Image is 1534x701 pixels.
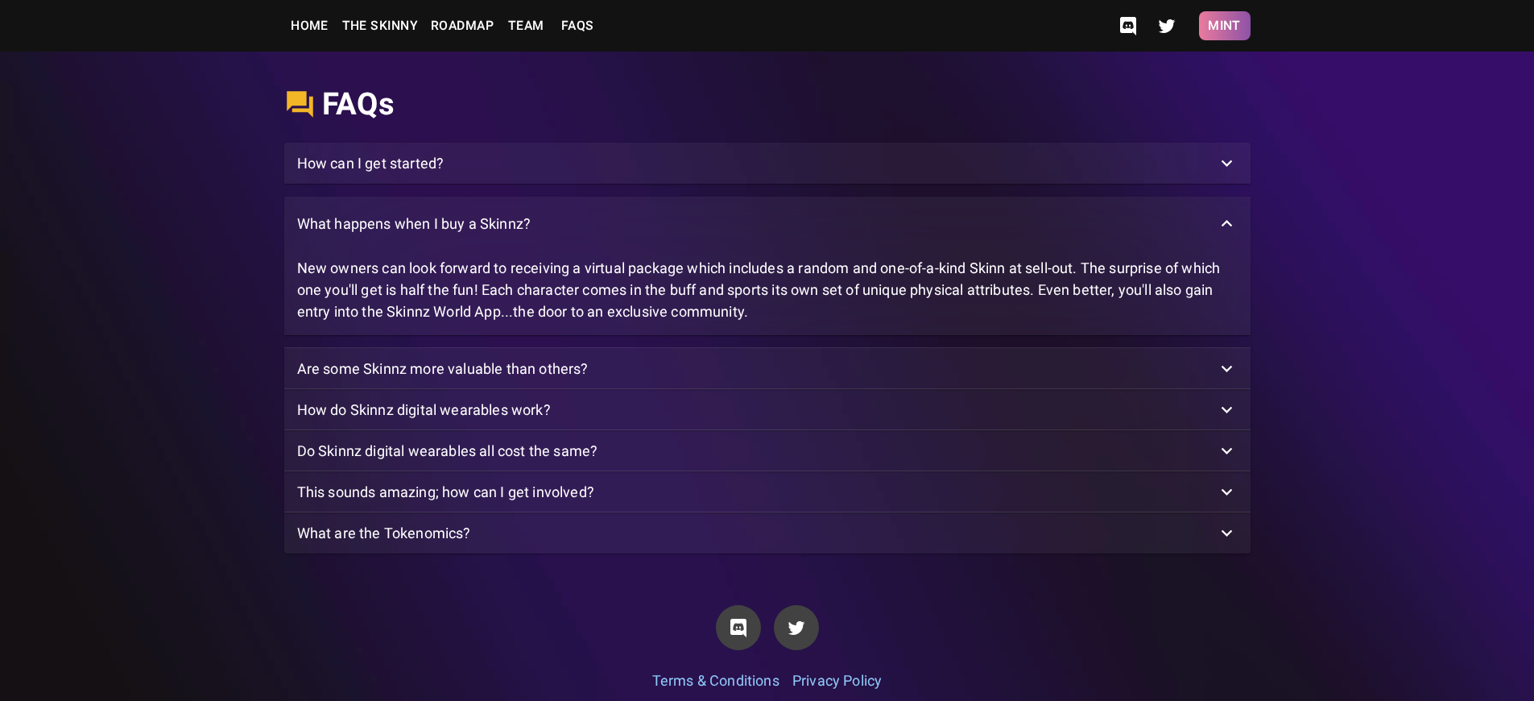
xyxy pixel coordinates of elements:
[652,672,779,689] a: Terms & Conditions
[284,471,1251,512] div: This sounds amazing; how can I get involved?
[297,257,1238,322] p: New owners can look forward to receiving a virtual package which includes a random and one-of-a-k...
[284,197,1251,251] div: What happens when I buy a Skinnz?
[297,522,471,544] p: What are the Tokenomics?
[336,10,425,42] a: The Skinny
[284,143,1251,184] div: How can I get started?
[297,213,531,234] p: What happens when I buy a Skinnz?
[297,399,551,421] p: How do Skinnz digital wearables work?
[284,430,1251,471] div: Do Skinnz digital wearables all cost the same?
[284,389,1251,430] div: How do Skinnz digital wearables work?
[297,440,598,462] p: Do Skinnz digital wearables all cost the same?
[322,85,395,123] h4: FAQs
[552,10,603,42] a: FAQs
[297,481,594,503] p: This sounds amazing; how can I get involved?
[284,348,1251,389] div: Are some Skinnz more valuable than others?
[297,358,589,380] p: Are some Skinnz more valuable than others?
[297,152,444,174] p: How can I get started?
[1199,11,1251,40] button: Mint
[284,10,336,42] a: Home
[284,512,1251,554] div: What are the Tokenomics?
[424,10,500,42] a: Roadmap
[792,672,882,689] a: Privacy Policy
[500,10,552,42] a: Team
